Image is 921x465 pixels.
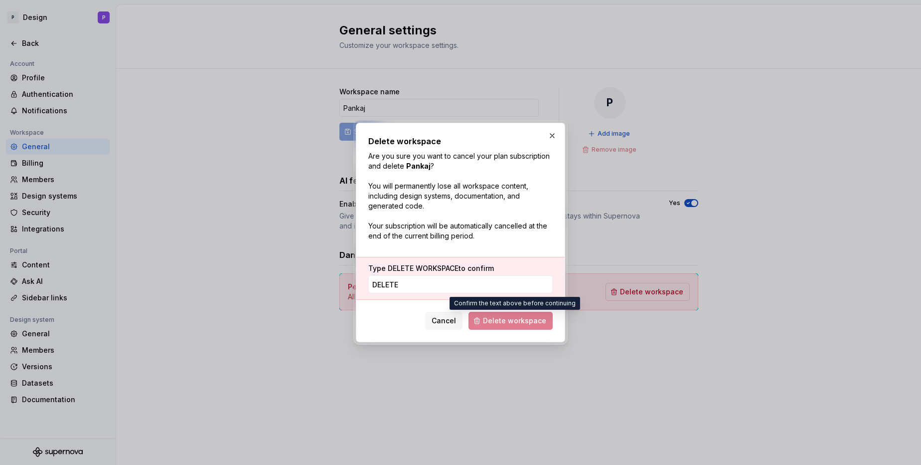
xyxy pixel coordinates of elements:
[450,297,580,310] div: Confirm the text above before continuing
[388,264,459,272] span: DELETE WORKSPACE
[368,263,494,273] label: Type to confirm
[368,275,553,293] input: DELETE WORKSPACE
[425,312,462,330] button: Cancel
[406,162,431,170] strong: Pankaj
[368,135,553,147] h2: Delete workspace
[432,316,456,326] span: Cancel
[368,151,553,241] p: Are you sure you want to cancel your plan subscription and delete ? You will permanently lose all...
